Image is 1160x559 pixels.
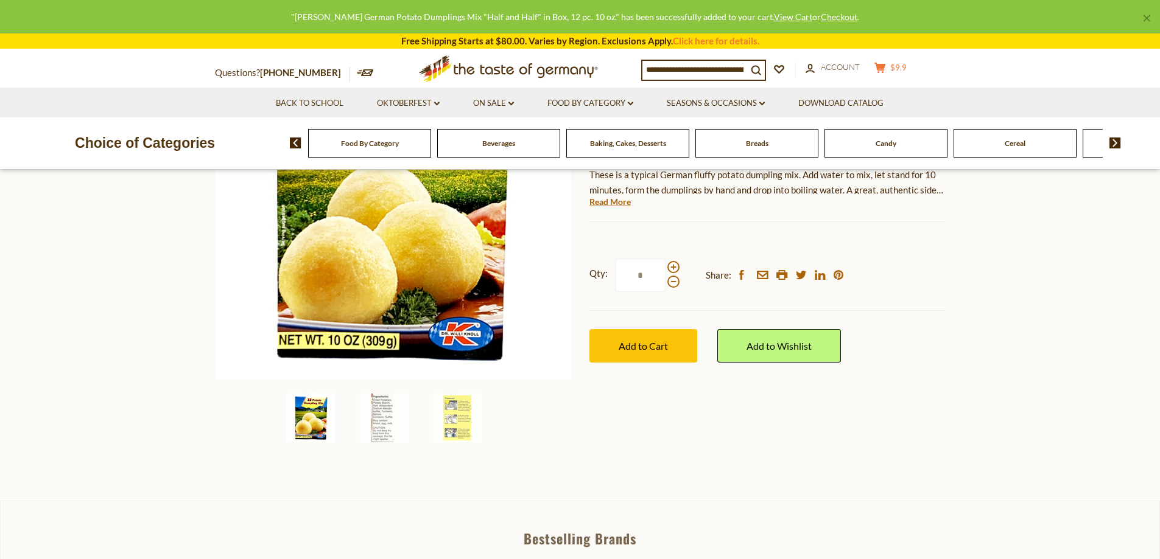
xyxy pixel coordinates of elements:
[821,62,860,72] span: Account
[1143,15,1150,22] a: ×
[667,97,765,110] a: Seasons & Occasions
[1005,139,1025,148] a: Cereal
[619,340,668,352] span: Add to Cart
[673,35,759,46] a: Click here for details.
[377,97,440,110] a: Oktoberfest
[706,268,731,283] span: Share:
[798,97,884,110] a: Download Catalog
[433,394,482,442] img: Dr. Knoll German Potato Dumplings Mix "Half and Half" in Box, 12 pc. 10 oz.
[589,329,697,363] button: Add to Cart
[1109,137,1121,148] img: next arrow
[360,394,409,442] img: Dr. Knoll German Potato Dumplings Mix "Half and Half" in Box, 12 pc. 10 oz.
[806,61,860,74] a: Account
[215,24,571,380] img: Dr. Knoll German Potato Dumplings Mix "Half and Half" in Box, 12 pc. 10 oz.
[473,97,514,110] a: On Sale
[876,139,896,148] a: Candy
[215,65,350,81] p: Questions?
[276,97,343,110] a: Back to School
[616,259,666,292] input: Qty:
[589,196,631,208] a: Read More
[10,10,1141,24] div: "[PERSON_NAME] German Potato Dumplings Mix "Half and Half" in Box, 12 pc. 10 oz." has been succes...
[774,12,812,22] a: View Cart
[873,62,909,77] button: $9.9
[341,139,399,148] a: Food By Category
[717,329,841,363] a: Add to Wishlist
[287,394,336,442] img: Dr. Knoll German Potato Dumplings Mix "Half and Half" in Box, 12 pc. 10 oz.
[547,97,633,110] a: Food By Category
[1,532,1159,545] div: Bestselling Brands
[746,139,768,148] a: Breads
[290,137,301,148] img: previous arrow
[589,167,946,198] p: These is a typical German fluffy potato dumpling mix. Add water to mix, let stand for 10 minutes,...
[589,266,608,281] strong: Qty:
[482,139,515,148] a: Beverages
[821,12,857,22] a: Checkout
[890,63,907,72] span: $9.9
[590,139,666,148] a: Baking, Cakes, Desserts
[260,67,341,78] a: [PHONE_NUMBER]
